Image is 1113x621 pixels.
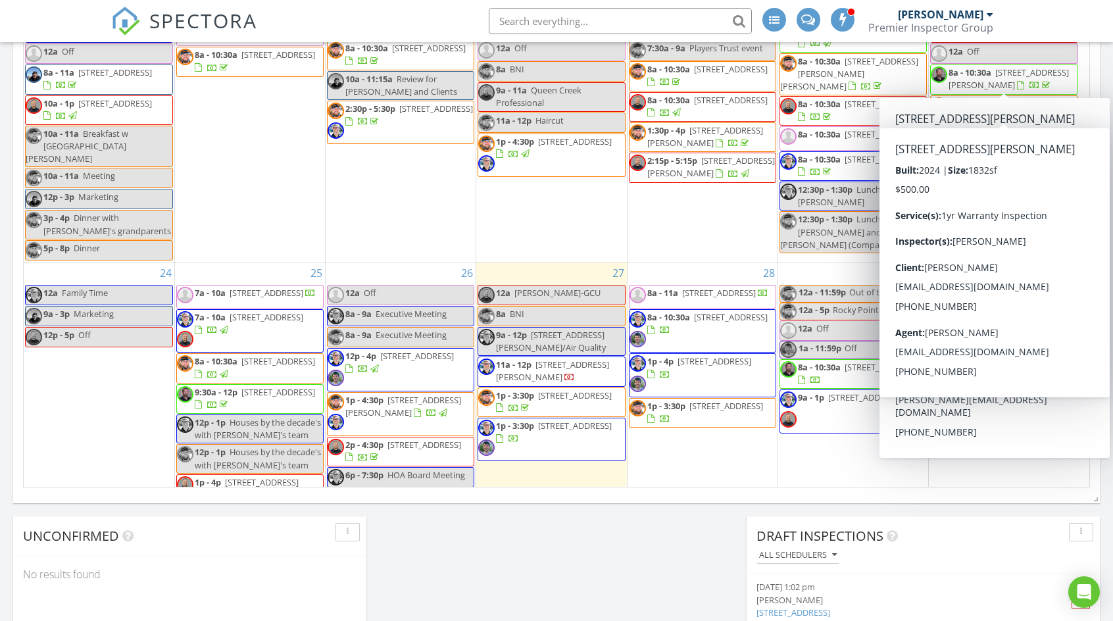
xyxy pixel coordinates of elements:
img: kyle.jpg [630,376,646,392]
span: 8a - 10:30a [798,128,841,140]
span: [STREET_ADDRESS] [689,400,763,412]
img: img_5403_2.jpeg [328,394,344,410]
a: 8a - 11a [STREET_ADDRESS] [647,287,768,299]
span: Off [967,322,979,334]
a: 8a - 10:30a [STREET_ADDRESS][PERSON_NAME] [949,97,1069,122]
img: img_5403_2.jpeg [780,55,797,72]
span: Marketing [74,308,114,320]
span: 12a [43,45,58,57]
span: [STREET_ADDRESS] [694,94,768,106]
span: [STREET_ADDRESS] [845,361,918,373]
img: img_5403_2.jpeg [478,136,495,152]
img: The Best Home Inspection Software - Spectora [111,7,140,36]
img: img_5403_2.jpeg [26,170,42,186]
a: 1p - 3:30p [STREET_ADDRESS] [478,387,625,417]
span: [STREET_ADDRESS][PERSON_NAME] [647,155,775,179]
span: [STREET_ADDRESS] [678,355,751,367]
div: [PERSON_NAME] [898,8,983,21]
span: [STREET_ADDRESS][PERSON_NAME] [345,394,461,418]
img: img_5403_2.jpeg [780,286,797,302]
a: 8a - 10:30a [STREET_ADDRESS] [195,355,315,380]
span: Dinner with [PERSON_NAME]'s grandparents [43,212,171,236]
span: Executive Meeting [376,329,447,341]
img: daniel.jpg [328,73,344,89]
a: 8a - 10a [STREET_ADDRESS] [930,126,1078,155]
a: 1p - 4:30p [STREET_ADDRESS] [478,134,625,177]
img: img_5404.jpeg [26,287,42,303]
img: img_2184.jpeg [780,361,797,378]
span: Players Trust event [689,42,763,54]
span: [STREET_ADDRESS][PERSON_NAME] [647,124,763,149]
span: 8a - 10:30a [345,42,388,54]
img: headshot.2.jpg [780,411,797,428]
img: img_5404.jpeg [780,153,797,170]
span: 10a - 11a [43,128,79,139]
span: 12p - 1p [195,416,226,428]
img: img_5403_2.jpeg [26,128,42,144]
span: [STREET_ADDRESS] [828,391,902,403]
a: Go to August 27, 2025 [610,262,627,284]
a: 2:15p - 5:15p [STREET_ADDRESS][PERSON_NAME] [629,153,776,182]
img: default-user-f0147aede5fd5fa78ca7ade42f37bd4542148d508eef1c3d3ea960f66861d68b.jpg [26,45,42,62]
img: img_5403_2.jpeg [328,42,344,59]
span: 8a - 11a [43,66,74,78]
span: Dinner [74,242,100,254]
span: 12a [496,42,510,54]
span: 9a - 1p [798,391,824,403]
img: img_5403_2.jpeg [478,63,495,80]
td: Go to August 30, 2025 [929,262,1079,578]
span: Meeting [83,170,115,182]
img: img_5403_2.jpeg [177,49,193,65]
a: 2:15p - 5:15p [STREET_ADDRESS][PERSON_NAME] [647,155,775,179]
img: img_5404.jpeg [931,128,947,144]
a: 1p - 3:30p [STREET_ADDRESS] [496,420,612,444]
span: [STREET_ADDRESS] [387,439,461,451]
span: Haircut [535,114,564,126]
td: Go to August 26, 2025 [326,262,476,578]
img: img_5403_2.jpeg [26,212,42,228]
img: img_5403_2.jpeg [478,114,495,131]
a: 1:30p - 4p [STREET_ADDRESS][PERSON_NAME] [629,122,776,152]
img: kyle.jpg [780,341,797,358]
a: 1p - 3:30p [STREET_ADDRESS] [629,398,776,428]
img: default-user-f0147aede5fd5fa78ca7ade42f37bd4542148d508eef1c3d3ea960f66861d68b.jpg [780,128,797,145]
img: img_5403_2.jpeg [931,189,947,205]
span: 12p - 5p [43,329,74,341]
img: default-user-f0147aede5fd5fa78ca7ade42f37bd4542148d508eef1c3d3ea960f66861d68b.jpg [931,45,947,62]
a: 8a - 10:30a [STREET_ADDRESS] [779,96,927,126]
img: headshot.2.jpg [931,322,947,339]
img: daniel.jpg [26,308,42,324]
span: BNI [510,308,524,320]
a: 1p - 3:30p [STREET_ADDRESS] [478,418,625,461]
img: headshot.2.jpg [630,155,646,171]
span: Off [845,342,857,354]
img: headshot.2.jpg [26,97,42,114]
a: 8a - 10:30a [STREET_ADDRESS][PERSON_NAME] [930,95,1078,125]
span: 8a - 10:30a [949,97,991,109]
img: img_5404.jpeg [328,414,344,430]
span: Executive Meeting [376,308,447,320]
img: default-user-f0147aede5fd5fa78ca7ade42f37bd4542148d508eef1c3d3ea960f66861d68b.jpg [780,322,797,339]
span: Lunch w/ [PERSON_NAME] [798,184,893,208]
img: default-user-f0147aede5fd5fa78ca7ade42f37bd4542148d508eef1c3d3ea960f66861d68b.jpg [328,287,344,303]
span: 12a [43,287,58,299]
span: 12:30p - 1:30p [798,213,853,225]
span: 11a - 12p [496,114,532,126]
a: 1p - 4:30p [STREET_ADDRESS] [496,136,612,160]
a: 8a - 10:30a [STREET_ADDRESS] [798,98,918,122]
span: 10a - 11:15a [345,73,393,85]
img: kyle.jpg [478,439,495,456]
span: 1p - 4:30p [345,394,383,406]
span: 8a - 10:30a [949,66,991,78]
a: 8a - 10:30a [STREET_ADDRESS] [779,151,927,181]
img: img_5403_2.jpeg [328,103,344,119]
span: [STREET_ADDRESS] [845,128,918,140]
img: img_5404.jpeg [328,122,344,139]
span: 12a [345,287,360,299]
img: headshot.2.jpg [177,331,193,347]
img: default-user-f0147aede5fd5fa78ca7ade42f37bd4542148d508eef1c3d3ea960f66861d68b.jpg [630,287,646,303]
span: 1a - 11:59p [798,341,842,358]
span: 1:30p - 4p [647,124,685,136]
span: 10a - 11a [43,170,79,182]
a: 1p - 3:30p [STREET_ADDRESS] [647,400,763,424]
